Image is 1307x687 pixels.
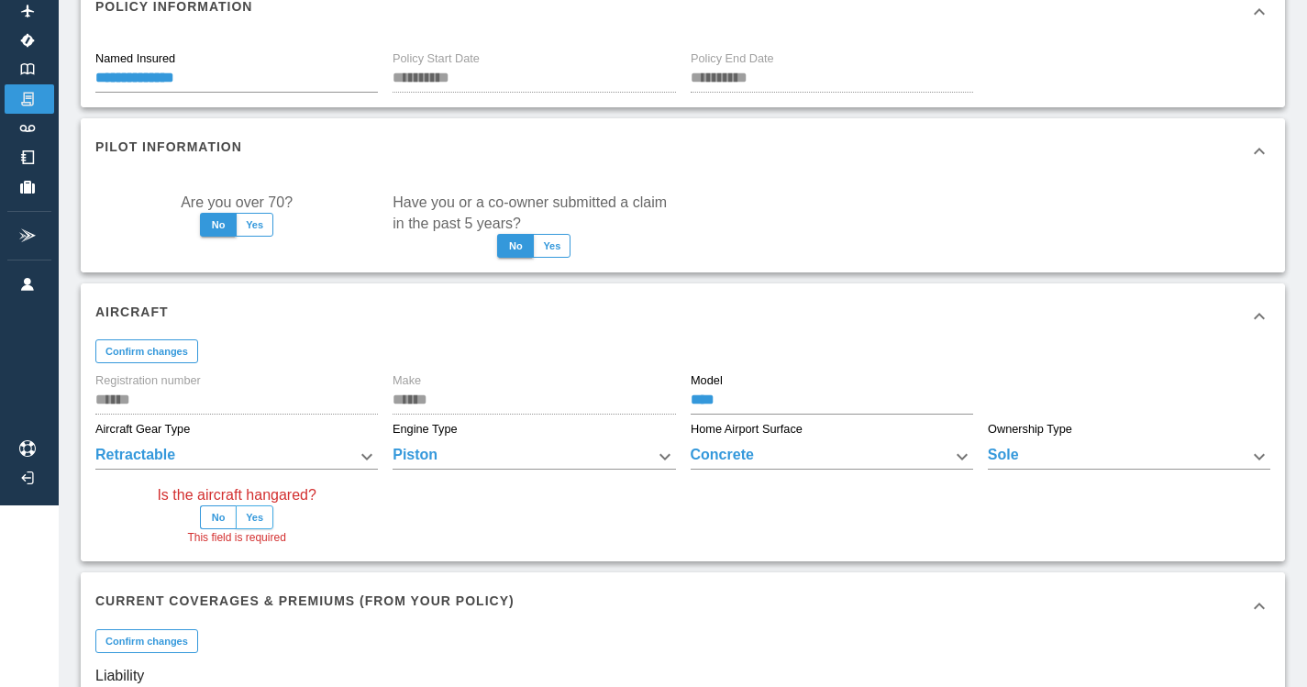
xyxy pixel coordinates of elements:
label: Policy End Date [691,50,774,67]
div: Retractable [95,444,378,470]
button: Yes [533,234,570,258]
div: Piston [393,444,675,470]
button: Confirm changes [95,629,198,653]
div: Current Coverages & Premiums (from your policy) [81,572,1285,638]
label: Are you over 70? [181,192,293,213]
label: Model [691,372,723,389]
label: Registration number [95,372,201,389]
label: Policy Start Date [393,50,480,67]
div: Pilot Information [81,118,1285,184]
div: Concrete [691,444,973,470]
label: Named Insured [95,50,175,67]
span: This field is required [187,529,285,548]
label: Make [393,372,421,389]
button: Yes [236,213,273,237]
label: Have you or a co-owner submitted a claim in the past 5 years? [393,192,675,234]
h6: Current Coverages & Premiums (from your policy) [95,591,515,611]
h6: Pilot Information [95,137,242,157]
button: Confirm changes [95,339,198,363]
button: Yes [236,505,273,529]
h6: Aircraft [95,302,169,322]
label: Engine Type [393,421,458,438]
label: Ownership Type [988,421,1072,438]
label: Home Airport Surface [691,421,803,438]
button: No [200,505,237,529]
button: No [497,234,534,258]
label: Is the aircraft hangared? [157,484,316,505]
label: Aircraft Gear Type [95,421,190,438]
div: Sole [988,444,1270,470]
button: No [200,213,237,237]
div: Aircraft [81,283,1285,349]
